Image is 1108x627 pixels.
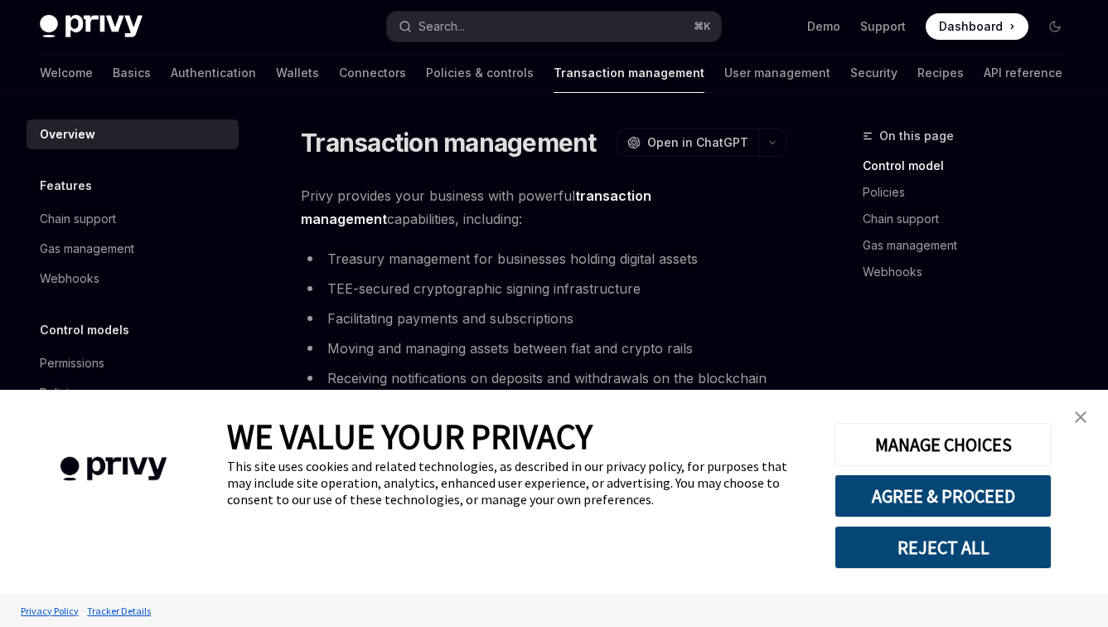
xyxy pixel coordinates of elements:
[301,184,786,231] span: Privy provides your business with powerful capabilities, including:
[1075,411,1086,423] img: close banner
[863,232,1081,259] a: Gas management
[227,458,810,508] div: This site uses cookies and related technologies, as described in our privacy policy, for purposes...
[25,433,202,505] img: company logo
[40,353,104,373] div: Permissions
[27,348,239,378] a: Permissions
[301,277,786,300] li: TEE-secured cryptographic signing infrastructure
[40,53,93,93] a: Welcome
[301,247,786,270] li: Treasury management for businesses holding digital assets
[276,53,319,93] a: Wallets
[835,423,1052,466] button: MANAGE CHOICES
[426,53,534,93] a: Policies & controls
[40,124,95,144] div: Overview
[27,119,239,149] a: Overview
[835,526,1052,569] button: REJECT ALL
[1042,13,1068,40] button: Toggle dark mode
[40,239,134,259] div: Gas management
[835,474,1052,518] button: AGREE & PROCEED
[27,264,239,294] a: Webhooks
[724,53,830,93] a: User management
[40,209,116,229] div: Chain support
[83,596,155,625] a: Tracker Details
[879,126,954,146] span: On this page
[40,176,92,196] h5: Features
[387,12,721,41] button: Search...⌘K
[301,337,786,360] li: Moving and managing assets between fiat and crypto rails
[27,234,239,264] a: Gas management
[40,383,82,403] div: Policies
[926,13,1028,40] a: Dashboard
[807,18,840,35] a: Demo
[301,307,786,330] li: Facilitating payments and subscriptions
[1064,401,1097,434] a: close banner
[113,53,151,93] a: Basics
[419,17,465,36] div: Search...
[863,259,1081,285] a: Webhooks
[863,206,1081,232] a: Chain support
[860,18,906,35] a: Support
[694,20,711,33] span: ⌘ K
[863,179,1081,206] a: Policies
[40,15,143,38] img: dark logo
[617,129,758,157] button: Open in ChatGPT
[171,53,256,93] a: Authentication
[863,153,1081,179] a: Control model
[554,53,704,93] a: Transaction management
[27,378,239,408] a: Policies
[850,53,898,93] a: Security
[40,320,129,340] h5: Control models
[647,134,748,151] span: Open in ChatGPT
[939,18,1003,35] span: Dashboard
[40,269,99,289] div: Webhooks
[917,53,964,93] a: Recipes
[27,204,239,234] a: Chain support
[984,53,1062,93] a: API reference
[301,128,597,158] h1: Transaction management
[17,596,83,625] a: Privacy Policy
[227,415,593,458] span: WE VALUE YOUR PRIVACY
[301,367,786,413] li: Receiving notifications on deposits and withdrawals on the blockchain and taking actions accordingly
[339,53,406,93] a: Connectors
